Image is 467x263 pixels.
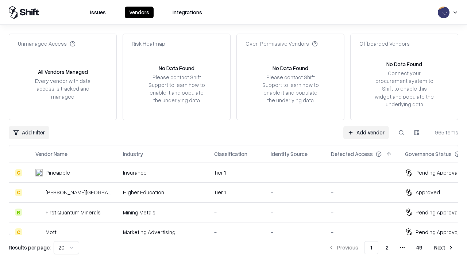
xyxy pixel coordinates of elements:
[18,40,76,47] div: Unmanaged Access
[123,228,202,236] div: Marketing Advertising
[331,169,393,176] div: -
[146,73,207,104] div: Please contact Shift Support to learn how to enable it and populate the underlying data
[271,209,319,216] div: -
[35,228,43,236] img: Motti
[359,40,410,47] div: Offboarded Vendors
[405,150,452,158] div: Governance Status
[15,228,22,236] div: C
[331,209,393,216] div: -
[271,169,319,176] div: -
[123,169,202,176] div: Insurance
[214,188,259,196] div: Tier 1
[386,60,422,68] div: No Data Found
[364,241,378,254] button: 1
[214,169,259,176] div: Tier 1
[214,209,259,216] div: -
[260,73,321,104] div: Please contact Shift Support to learn how to enable it and populate the underlying data
[271,150,308,158] div: Identity Source
[38,68,88,76] div: All Vendors Managed
[46,169,70,176] div: Pineapple
[214,228,259,236] div: -
[159,64,194,72] div: No Data Found
[331,188,393,196] div: -
[416,228,459,236] div: Pending Approval
[168,7,207,18] button: Integrations
[273,64,308,72] div: No Data Found
[35,189,43,196] img: Reichman University
[331,150,373,158] div: Detected Access
[271,188,319,196] div: -
[429,129,458,136] div: 965 items
[123,150,143,158] div: Industry
[374,69,435,108] div: Connect your procurement system to Shift to enable this widget and populate the underlying data
[32,77,93,100] div: Every vendor with data access is tracked and managed
[86,7,110,18] button: Issues
[380,241,394,254] button: 2
[123,188,202,196] div: Higher Education
[46,188,111,196] div: [PERSON_NAME][GEOGRAPHIC_DATA]
[214,150,247,158] div: Classification
[416,209,459,216] div: Pending Approval
[9,244,51,251] p: Results per page:
[123,209,202,216] div: Mining Metals
[35,209,43,216] img: First Quantum Minerals
[15,209,22,216] div: B
[46,228,58,236] div: Motti
[416,169,459,176] div: Pending Approval
[9,126,49,139] button: Add Filter
[343,126,389,139] a: Add Vendor
[125,7,154,18] button: Vendors
[331,228,393,236] div: -
[416,188,440,196] div: Approved
[35,169,43,176] img: Pineapple
[430,241,458,254] button: Next
[324,241,458,254] nav: pagination
[246,40,318,47] div: Over-Permissive Vendors
[35,150,67,158] div: Vendor Name
[46,209,101,216] div: First Quantum Minerals
[15,169,22,176] div: C
[132,40,165,47] div: Risk Heatmap
[410,241,428,254] button: 49
[15,189,22,196] div: C
[271,228,319,236] div: -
